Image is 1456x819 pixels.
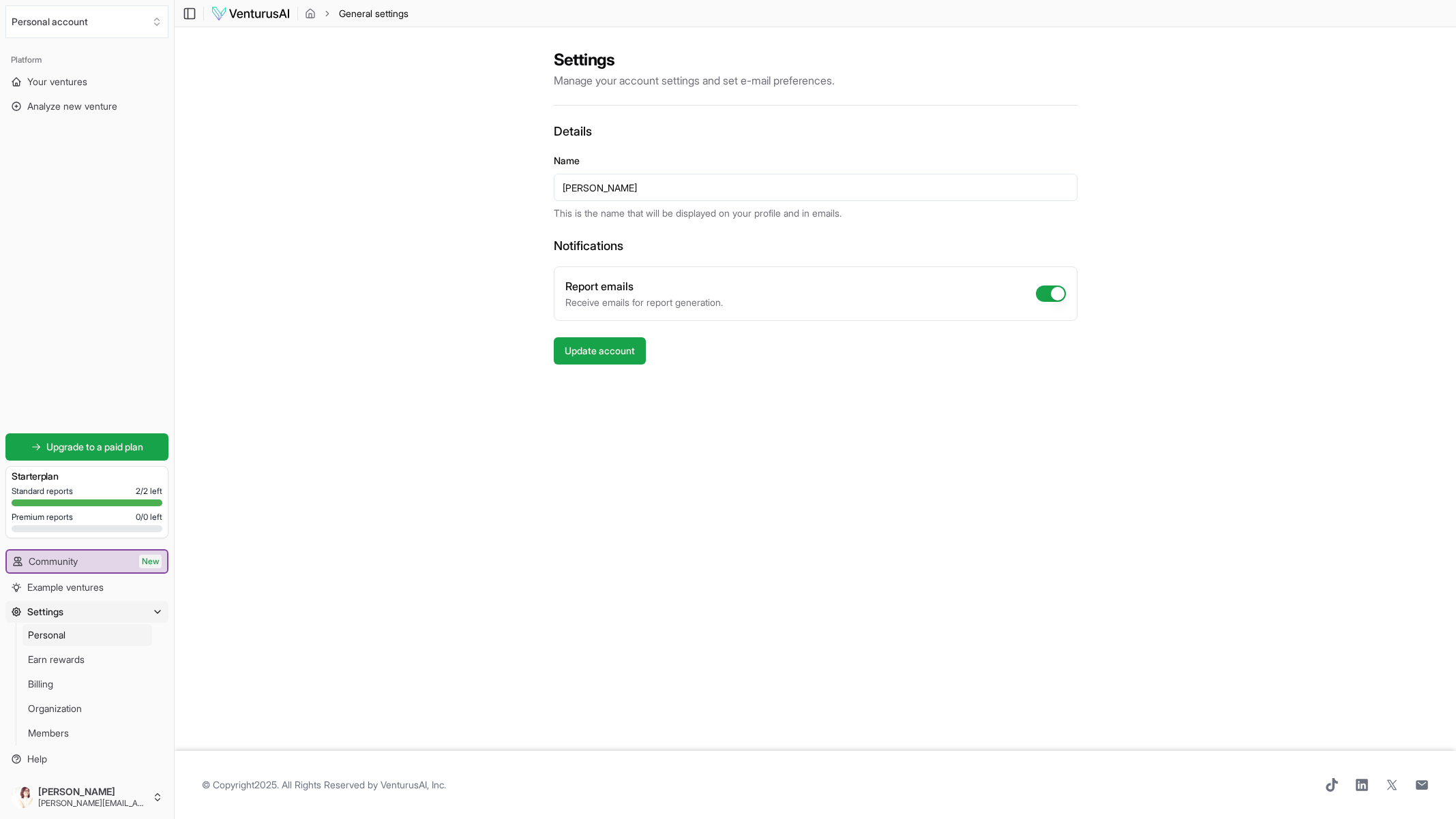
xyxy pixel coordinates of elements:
span: [PERSON_NAME] [38,786,147,798]
h3: Details [554,122,1078,141]
span: Your ventures [27,75,87,89]
a: Your ventures [5,71,168,93]
span: Earn rewards [28,653,85,666]
span: Community [29,555,78,568]
span: Example ventures [27,581,104,594]
span: Premium reports [12,512,73,523]
button: Settings [5,601,168,623]
a: CommunityNew [7,551,167,572]
button: Update account [554,337,646,365]
span: Organization [28,702,82,715]
label: Name [554,155,580,166]
a: Billing [23,673,152,695]
span: Upgrade to a paid plan [46,440,143,454]
a: Example ventures [5,576,168,598]
input: Your name [554,174,1078,201]
h2: Settings [554,49,1078,71]
label: Report emails [565,279,634,293]
button: Select an organization [5,5,168,38]
span: Analyze new venture [27,99,117,113]
span: [PERSON_NAME][EMAIL_ADDRESS][DOMAIN_NAME] [38,798,147,809]
a: Upgrade to a paid plan [5,433,168,461]
p: Receive emails for report generation. [565,296,723,309]
p: This is the name that will be displayed on your profile and in emails. [554,206,1078,220]
p: Manage your account settings and set e-mail preferences. [554,72,1078,89]
a: Organization [23,698,152,720]
a: Personal [23,624,152,646]
span: Billing [28,677,53,691]
span: New [139,555,162,568]
a: Earn rewards [23,649,152,670]
nav: breadcrumb [305,7,408,20]
a: VenturusAI, Inc [381,779,444,790]
span: Settings [27,605,63,619]
h3: Starter plan [12,469,162,483]
button: [PERSON_NAME][PERSON_NAME][EMAIL_ADDRESS][DOMAIN_NAME] [5,781,168,814]
span: General settings [339,7,408,20]
span: Help [27,752,47,766]
span: Standard reports [12,486,73,497]
div: Platform [5,49,168,71]
span: Personal [28,628,65,642]
h3: Notifications [554,236,1078,256]
img: logo [211,5,291,22]
a: Analyze new venture [5,95,168,117]
span: Members [28,726,69,740]
span: 2 / 2 left [136,486,162,497]
span: © Copyright 2025 . All Rights Reserved by . [202,778,446,792]
img: ACg8ocKYynnpXOyM4NIuXQmWiz8yPU_ZdrFgExjv6R58e8oNdSgH79cb=s96-c [11,786,33,808]
a: Members [23,722,152,744]
span: 0 / 0 left [136,512,162,523]
a: Help [5,748,168,770]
